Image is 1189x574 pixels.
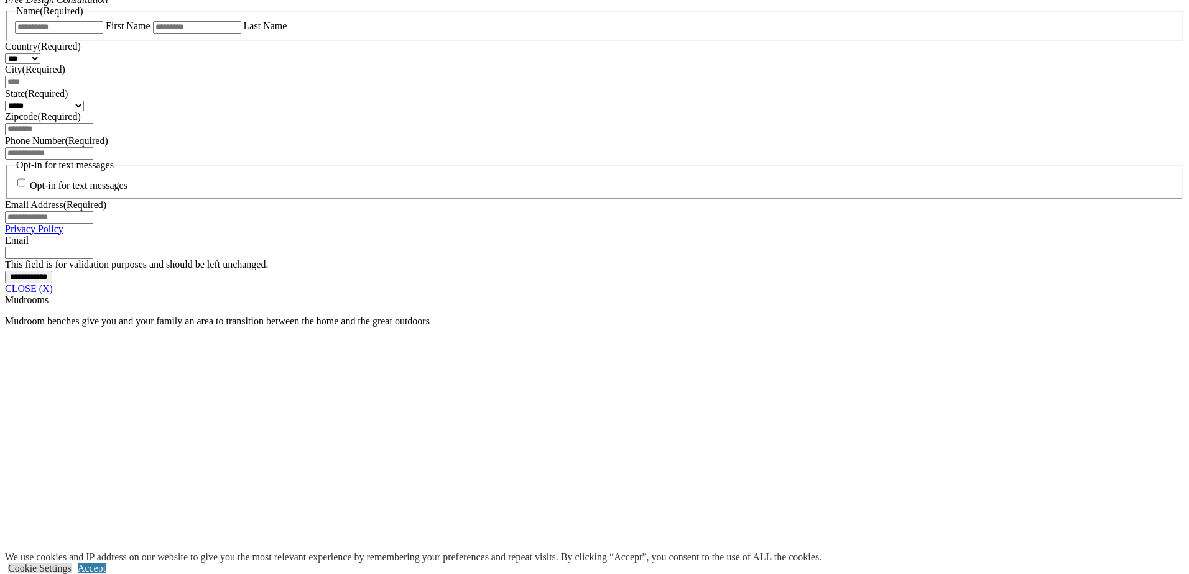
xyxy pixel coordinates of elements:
span: (Required) [37,41,80,52]
a: Accept [78,563,106,573]
div: This field is for validation purposes and should be left unchanged. [5,259,1184,270]
label: City [5,64,65,75]
label: Phone Number [5,135,108,146]
legend: Opt-in for text messages [15,160,115,171]
span: (Required) [40,6,83,16]
label: Opt-in for text messages [30,181,127,191]
a: Cookie Settings [8,563,72,573]
label: Country [5,41,81,52]
div: We use cookies and IP address on our website to give you the most relevant experience by remember... [5,552,821,563]
label: Last Name [244,20,287,31]
a: Privacy Policy [5,224,63,234]
label: State [5,88,68,99]
span: (Required) [22,64,65,75]
span: (Required) [65,135,108,146]
span: (Required) [25,88,68,99]
p: Mudroom benches give you and your family an area to transition between the home and the great out... [5,316,1184,327]
legend: Name [15,6,85,17]
span: (Required) [63,199,106,210]
span: (Required) [37,111,80,122]
label: Email Address [5,199,106,210]
label: Email [5,235,29,245]
label: Zipcode [5,111,81,122]
span: Mudrooms [5,294,49,305]
label: First Name [106,20,150,31]
a: CLOSE (X) [5,283,53,294]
